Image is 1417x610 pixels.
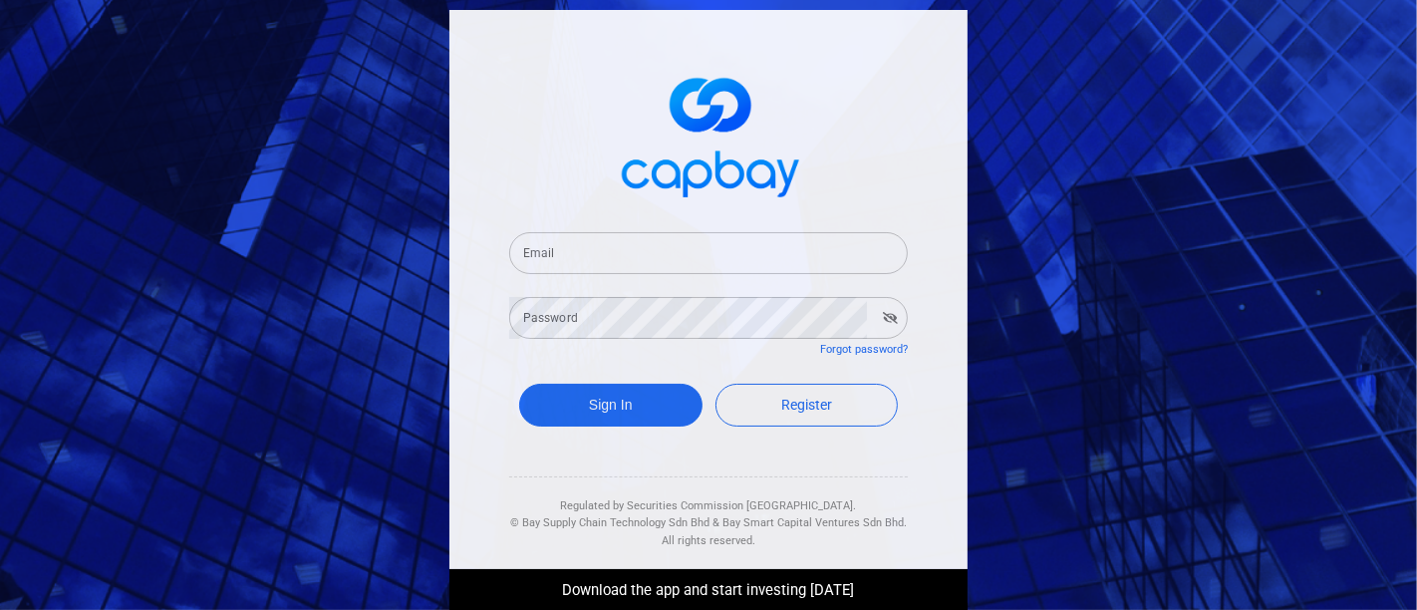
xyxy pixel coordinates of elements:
[434,569,983,603] div: Download the app and start investing [DATE]
[715,384,899,427] a: Register
[722,516,907,529] span: Bay Smart Capital Ventures Sdn Bhd.
[510,516,709,529] span: © Bay Supply Chain Technology Sdn Bhd
[509,477,908,550] div: Regulated by Securities Commission [GEOGRAPHIC_DATA]. & All rights reserved.
[609,60,808,208] img: logo
[781,397,832,413] span: Register
[820,343,908,356] a: Forgot password?
[519,384,703,427] button: Sign In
